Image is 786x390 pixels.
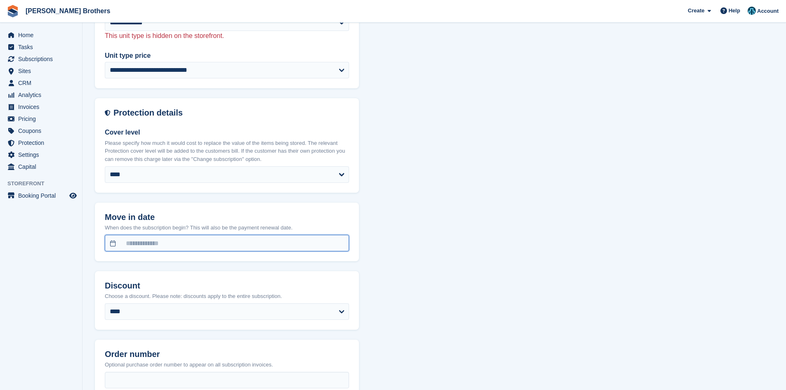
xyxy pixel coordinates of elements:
[748,7,756,15] img: Helen Eldridge
[4,65,78,77] a: menu
[4,190,78,201] a: menu
[18,161,68,173] span: Capital
[105,350,349,359] h2: Order number
[7,180,82,188] span: Storefront
[105,128,349,137] label: Cover level
[18,149,68,161] span: Settings
[729,7,740,15] span: Help
[105,139,349,163] p: Please specify how much it would cost to replace the value of the items being stored. The relevan...
[4,29,78,41] a: menu
[105,224,349,232] p: When does the subscription begin? This will also be the payment renewal date.
[105,108,110,118] img: insurance-details-icon-731ffda60807649b61249b889ba3c5e2b5c27d34e2e1fb37a309f0fde93ff34a.svg
[4,149,78,161] a: menu
[18,29,68,41] span: Home
[113,108,349,118] h2: Protection details
[7,5,19,17] img: stora-icon-8386f47178a22dfd0bd8f6a31ec36ba5ce8667c1dd55bd0f319d3a0aa187defe.svg
[105,281,349,291] h2: Discount
[18,125,68,137] span: Coupons
[4,125,78,137] a: menu
[18,190,68,201] span: Booking Portal
[4,89,78,101] a: menu
[68,191,78,201] a: Preview store
[4,137,78,149] a: menu
[18,101,68,113] span: Invoices
[18,65,68,77] span: Sites
[22,4,113,18] a: [PERSON_NAME] Brothers
[4,41,78,53] a: menu
[18,53,68,65] span: Subscriptions
[18,113,68,125] span: Pricing
[18,77,68,89] span: CRM
[18,137,68,149] span: Protection
[105,31,349,41] p: This unit type is hidden on the storefront.
[4,161,78,173] a: menu
[757,7,779,15] span: Account
[4,77,78,89] a: menu
[105,361,349,369] p: Optional purchase order number to appear on all subscription invoices.
[18,89,68,101] span: Analytics
[18,41,68,53] span: Tasks
[105,51,349,61] label: Unit type price
[4,53,78,65] a: menu
[105,292,349,300] p: Choose a discount. Please note: discounts apply to the entire subscription.
[105,213,349,222] h2: Move in date
[4,101,78,113] a: menu
[4,113,78,125] a: menu
[688,7,704,15] span: Create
